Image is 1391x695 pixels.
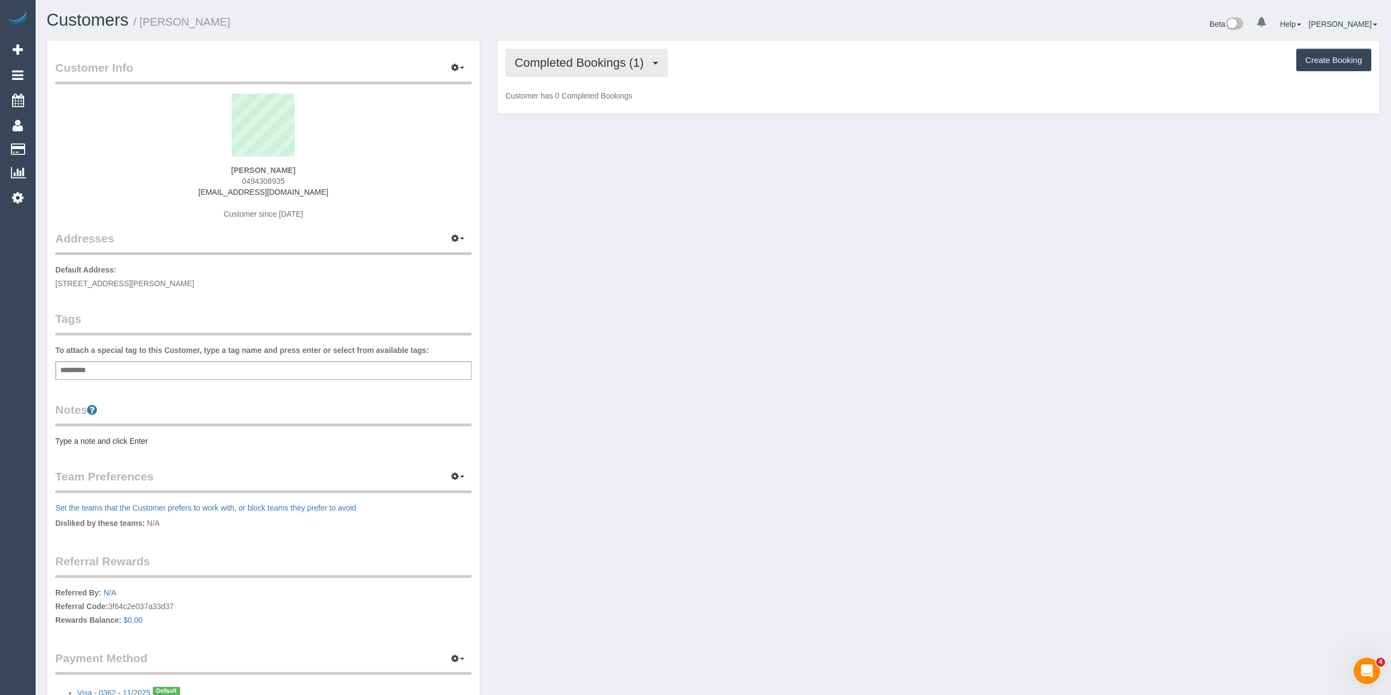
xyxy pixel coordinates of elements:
legend: Payment Method [55,650,472,675]
a: Set the teams that the Customer prefers to work with, or block teams they prefer to avoid [55,503,356,512]
legend: Customer Info [55,60,472,84]
label: Referral Code: [55,601,108,612]
img: Automaid Logo [7,11,28,26]
strong: [PERSON_NAME] [231,166,295,175]
label: Rewards Balance: [55,615,122,625]
iframe: Intercom live chat [1354,658,1380,684]
button: Completed Bookings (1) [505,49,668,77]
label: Disliked by these teams: [55,518,145,529]
a: Beta [1210,20,1244,28]
p: 3f64c2e037a33d37 [55,587,472,628]
span: 0494308935 [242,177,285,186]
legend: Referral Rewards [55,553,472,578]
span: [STREET_ADDRESS][PERSON_NAME] [55,279,194,288]
label: To attach a special tag to this Customer, type a tag name and press enter or select from availabl... [55,345,429,356]
span: Completed Bookings (1) [515,56,649,69]
button: Create Booking [1296,49,1371,72]
label: Default Address: [55,264,117,275]
span: 4 [1376,658,1385,667]
legend: Tags [55,311,472,335]
pre: Type a note and click Enter [55,436,472,447]
legend: Team Preferences [55,468,472,493]
a: N/A [104,588,116,597]
span: Customer since [DATE] [223,210,303,218]
a: $0.00 [124,616,143,624]
small: / [PERSON_NAME] [134,16,231,28]
a: Help [1280,20,1301,28]
span: N/A [147,519,159,528]
a: [EMAIL_ADDRESS][DOMAIN_NAME] [198,188,328,196]
a: [PERSON_NAME] [1309,20,1377,28]
label: Referred By: [55,587,101,598]
a: Customers [47,10,129,30]
p: Customer has 0 Completed Bookings [505,90,1371,101]
legend: Notes [55,402,472,426]
img: New interface [1225,18,1243,32]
